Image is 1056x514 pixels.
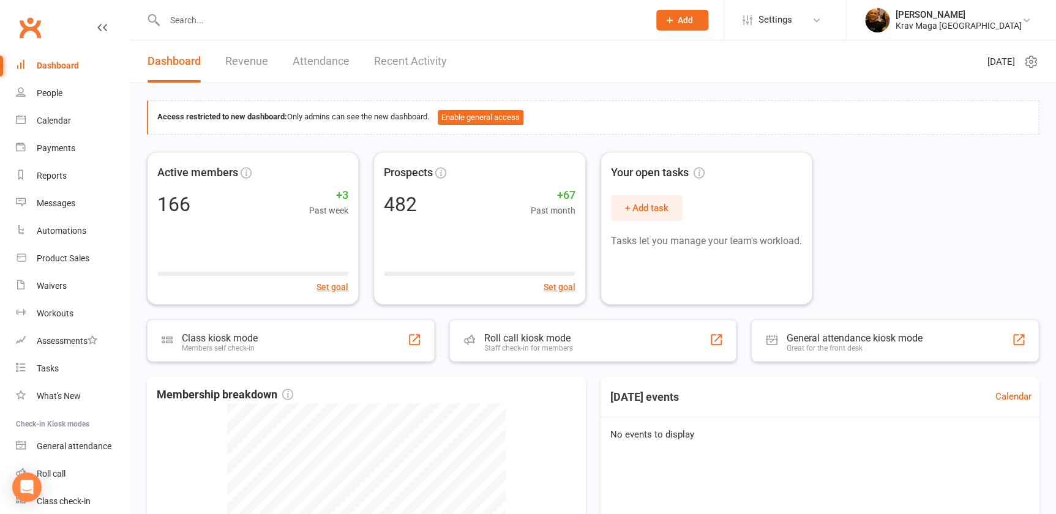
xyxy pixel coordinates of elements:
p: Tasks let you manage your team's workload. [611,233,802,249]
a: Dashboard [148,40,201,83]
div: Dashboard [37,61,79,70]
div: [PERSON_NAME] [896,9,1022,20]
a: Messages [16,190,129,217]
span: Membership breakdown [157,386,293,404]
img: thumb_image1537003722.png [865,8,889,32]
button: Set goal [316,280,348,294]
strong: Access restricted to new dashboard: [157,112,287,121]
div: Class kiosk mode [182,332,258,344]
a: Waivers [16,272,129,300]
input: Search... [161,12,640,29]
a: Roll call [16,460,129,488]
div: Only admins can see the new dashboard. [157,110,1029,125]
div: General attendance kiosk mode [786,332,922,344]
div: Roll call [37,469,66,479]
a: Recent Activity [374,40,447,83]
a: Calendar [995,389,1032,404]
span: Prospects [384,164,433,182]
a: Product Sales [16,245,129,272]
a: Assessments [16,327,129,355]
span: Active members [157,164,238,182]
div: 166 [157,195,190,214]
a: Dashboard [16,52,129,80]
div: Payments [37,143,75,153]
button: Enable general access [438,110,523,125]
div: Great for the front desk [786,344,922,352]
span: Past month [531,204,575,217]
span: +67 [531,187,575,204]
span: Your open tasks [611,164,705,182]
div: Product Sales [37,253,89,263]
div: General attendance [37,441,111,451]
div: Automations [37,226,86,236]
h3: [DATE] events [601,386,689,408]
a: Clubworx [15,12,45,43]
a: What's New [16,382,129,410]
span: Past week [309,204,348,217]
div: Tasks [37,363,59,373]
div: Reports [37,171,67,181]
span: Add [678,15,693,25]
button: + Add task [611,195,683,221]
a: Payments [16,135,129,162]
div: Messages [37,198,75,208]
div: Open Intercom Messenger [12,472,42,502]
button: Add [656,10,708,31]
span: Settings [758,6,792,34]
div: Roll call kiosk mode [484,332,573,344]
a: Tasks [16,355,129,382]
div: Members self check-in [182,344,258,352]
div: Assessments [37,336,97,346]
div: Krav Maga [GEOGRAPHIC_DATA] [896,20,1022,31]
div: No events to display [596,417,1044,452]
div: People [37,88,62,98]
a: Calendar [16,107,129,135]
a: Attendance [293,40,350,83]
a: Revenue [225,40,268,83]
div: Staff check-in for members [484,344,573,352]
div: Workouts [37,308,73,318]
button: Set goal [544,280,575,294]
div: What's New [37,391,81,401]
a: People [16,80,129,107]
div: 482 [384,195,417,214]
div: Waivers [37,281,67,291]
div: Calendar [37,116,71,125]
a: Workouts [16,300,129,327]
span: [DATE] [987,54,1015,69]
a: General attendance kiosk mode [16,433,129,460]
a: Automations [16,217,129,245]
span: +3 [309,187,348,204]
a: Reports [16,162,129,190]
div: Class check-in [37,496,91,506]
